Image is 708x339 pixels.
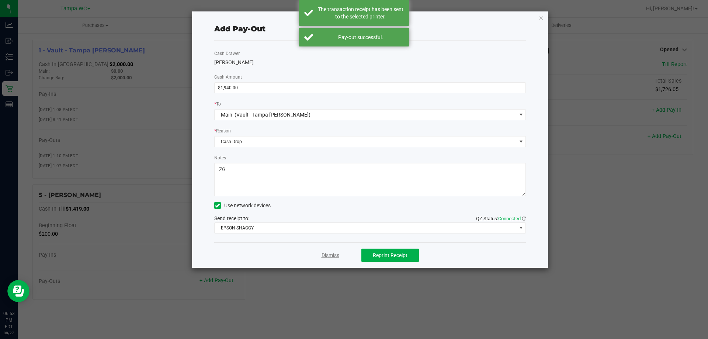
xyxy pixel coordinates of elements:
[214,128,231,134] label: Reason
[322,252,339,259] a: Dismiss
[214,59,526,66] div: [PERSON_NAME]
[235,112,310,118] span: (Vault - Tampa [PERSON_NAME])
[476,216,526,221] span: QZ Status:
[214,101,221,107] label: To
[498,216,521,221] span: Connected
[373,252,407,258] span: Reprint Receipt
[214,202,271,210] label: Use network devices
[214,215,249,221] span: Send receipt to:
[214,50,240,57] label: Cash Drawer
[361,249,419,262] button: Reprint Receipt
[215,136,517,147] span: Cash Drop
[214,75,242,80] span: Cash Amount
[214,155,226,161] label: Notes
[221,112,232,118] span: Main
[214,23,265,34] div: Add Pay-Out
[7,280,29,302] iframe: Resource center
[317,34,404,41] div: Pay-out successful.
[215,223,517,233] span: EPSON-SHAGGY
[317,6,404,20] div: The transaction receipt has been sent to the selected printer.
